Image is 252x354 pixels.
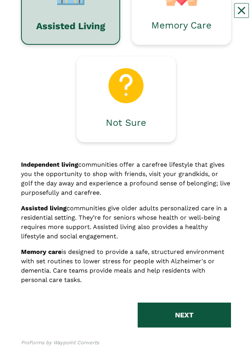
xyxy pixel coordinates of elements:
[21,247,231,285] p: is designed to provide a safe, structured environment with set routines to lower stress for peopl...
[21,339,99,347] div: ProForms by Waypoint Converts
[36,21,105,31] div: Assisted Living
[106,118,146,127] div: Not Sure
[138,303,231,328] button: NEXT
[108,68,143,103] img: not-sure.png
[21,204,66,212] b: Assisted living
[21,160,231,197] p: communities offer a carefree lifestyle that gives you the opportunity to shop with friends, visit...
[151,21,212,30] div: Memory Care
[234,3,249,18] button: Close
[21,161,78,168] b: Independent living
[21,204,231,241] p: communities give older adults personalized care in a residential setting. They’re for seniors who...
[21,248,61,255] b: Memory care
